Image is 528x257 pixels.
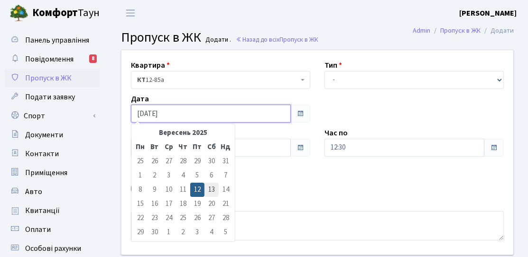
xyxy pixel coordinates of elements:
td: 27 [162,154,176,168]
span: Панель управління [25,35,89,45]
a: Авто [5,182,100,201]
td: 12 [190,183,204,197]
th: Вересень 2025 [148,126,219,140]
td: 19 [190,197,204,211]
label: Квартира [131,60,170,71]
td: 10 [162,183,176,197]
td: 24 [162,211,176,225]
span: Приміщення [25,168,67,178]
td: 5 [219,225,233,239]
td: 25 [133,154,148,168]
a: Пропуск в ЖК [440,26,481,35]
a: Назад до всіхПропуск в ЖК [236,35,318,44]
td: 23 [148,211,162,225]
td: 15 [133,197,148,211]
th: Сб [204,140,219,154]
td: 27 [204,211,219,225]
td: 18 [176,197,190,211]
span: <b>КТ</b>&nbsp;&nbsp;&nbsp;&nbsp;12-85а [137,75,298,85]
a: [PERSON_NAME] [459,8,517,19]
td: 14 [219,183,233,197]
th: Нд [219,140,233,154]
span: Квитанції [25,205,60,216]
td: 11 [176,183,190,197]
a: Admin [413,26,430,35]
td: 20 [204,197,219,211]
span: <b>КТ</b>&nbsp;&nbsp;&nbsp;&nbsp;12-85а [131,71,310,89]
td: 26 [148,154,162,168]
td: 1 [162,225,176,239]
td: 8 [133,183,148,197]
a: Повідомлення8 [5,50,100,69]
label: Час по [324,127,348,139]
th: Ср [162,140,176,154]
span: Авто [25,186,42,197]
td: 1 [133,168,148,183]
td: 13 [204,183,219,197]
td: 30 [204,154,219,168]
td: 2 [148,168,162,183]
a: Спорт [5,106,100,125]
td: 4 [204,225,219,239]
span: Пропуск в ЖК [279,35,318,44]
td: 7 [219,168,233,183]
nav: breadcrumb [398,21,528,41]
span: Пропуск в ЖК [25,73,72,83]
td: 29 [190,154,204,168]
td: 17 [162,197,176,211]
img: logo.png [9,4,28,23]
b: КТ [137,75,146,85]
span: Подати заявку [25,92,75,102]
td: 9 [148,183,162,197]
td: 21 [219,197,233,211]
td: 6 [204,168,219,183]
span: Таун [32,5,100,21]
td: 30 [148,225,162,239]
a: Подати заявку [5,88,100,106]
span: Оплати [25,224,51,235]
td: 25 [176,211,190,225]
div: 8 [89,54,97,63]
a: Панель управління [5,31,100,50]
td: 16 [148,197,162,211]
th: Вт [148,140,162,154]
th: Пт [190,140,204,154]
td: 26 [190,211,204,225]
a: Приміщення [5,163,100,182]
td: 22 [133,211,148,225]
td: 28 [219,211,233,225]
small: Додати . [204,36,232,44]
label: Тип [324,60,342,71]
a: Документи [5,125,100,144]
span: Повідомлення [25,54,74,64]
th: Чт [176,140,190,154]
b: Комфорт [32,5,78,20]
td: 29 [133,225,148,239]
span: Особові рахунки [25,243,81,254]
li: Додати [481,26,514,36]
span: Контакти [25,149,59,159]
td: 4 [176,168,190,183]
span: Пропуск в ЖК [121,28,201,47]
a: Контакти [5,144,100,163]
td: 2 [176,225,190,239]
a: Пропуск в ЖК [5,69,100,88]
a: Оплати [5,220,100,239]
td: 3 [162,168,176,183]
label: Дата [131,93,149,105]
th: Пн [133,140,148,154]
b: [PERSON_NAME] [459,8,517,18]
td: 28 [176,154,190,168]
td: 3 [190,225,204,239]
a: Квитанції [5,201,100,220]
span: Документи [25,130,63,140]
td: 31 [219,154,233,168]
td: 5 [190,168,204,183]
button: Переключити навігацію [119,5,142,21]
